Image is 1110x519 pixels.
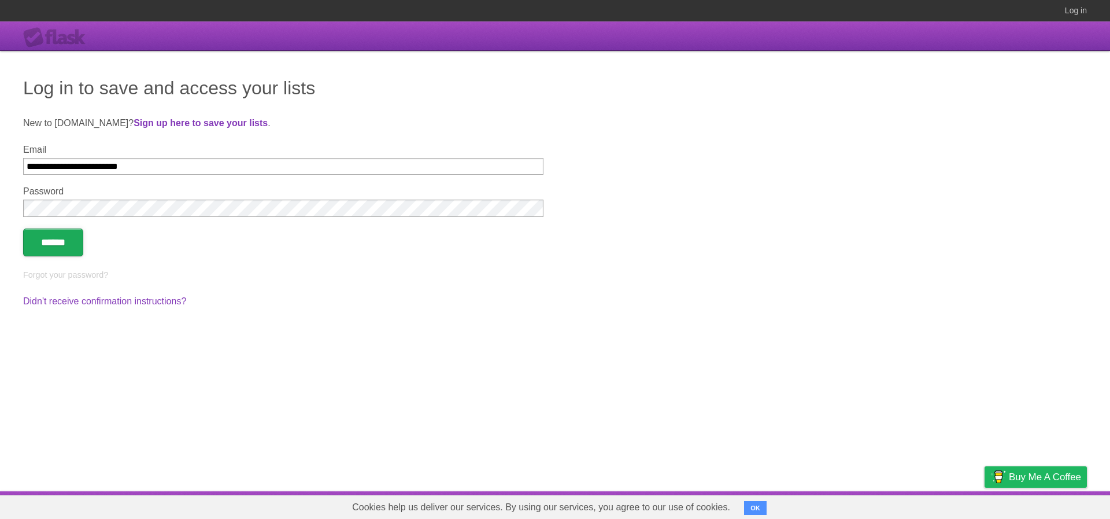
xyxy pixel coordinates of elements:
a: About [831,494,855,516]
span: Cookies help us deliver our services. By using our services, you agree to our use of cookies. [341,496,742,519]
a: Developers [869,494,916,516]
a: Buy me a coffee [985,466,1087,488]
a: Suggest a feature [1014,494,1087,516]
a: Terms [930,494,956,516]
img: Buy me a coffee [990,467,1006,487]
h1: Log in to save and access your lists [23,74,1087,102]
label: Password [23,186,543,197]
label: Email [23,145,543,155]
a: Forgot your password? [23,270,108,279]
p: New to [DOMAIN_NAME]? . [23,116,1087,130]
a: Sign up here to save your lists [134,118,268,128]
button: OK [744,501,767,515]
span: Buy me a coffee [1009,467,1081,487]
a: Privacy [970,494,1000,516]
div: Flask [23,27,92,48]
a: Didn't receive confirmation instructions? [23,296,186,306]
